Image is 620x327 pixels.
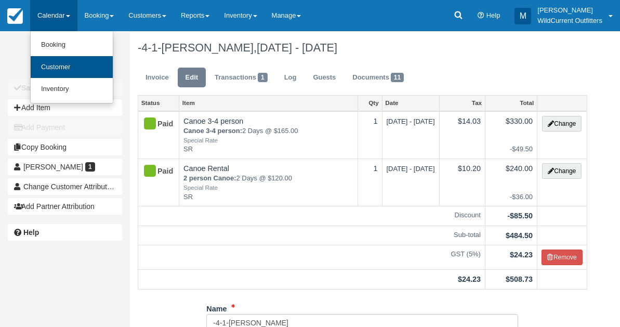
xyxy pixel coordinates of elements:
b: Help [23,228,39,237]
em: Discount [142,211,481,220]
span: 1 [258,73,268,82]
a: [PERSON_NAME] 1 [8,159,122,175]
strong: $24.23 [458,275,481,283]
td: $10.20 [439,159,485,206]
b: Save [21,84,38,92]
strong: $484.50 [506,231,533,240]
a: Edit [178,68,206,88]
img: checkfront-main-nav-mini-logo.png [7,8,23,24]
em: -$36.00 [490,192,533,202]
span: Change Customer Attribution [23,182,117,191]
strong: Canoe 3-4 person [183,127,242,135]
td: Canoe 3-4 person [179,111,358,159]
td: $330.00 [485,111,537,159]
a: Customer [31,56,113,79]
em: Special Rate [183,136,353,145]
a: Date [382,96,439,110]
a: Log [276,68,305,88]
a: Documents11 [345,68,412,88]
div: M [515,8,531,24]
strong: -$85.50 [507,212,533,220]
td: Canoe Rental [179,159,358,206]
button: Add Payment [8,119,122,136]
td: 1 [358,159,382,206]
a: Invoice [138,68,177,88]
span: [DATE] - [DATE] [387,165,435,173]
p: WildCurrent Outfitters [537,16,602,26]
button: Change [542,163,582,179]
a: Qty [358,96,381,110]
strong: 2 person Canoe [183,174,236,182]
em: GST (5%) [142,250,481,259]
button: Save [8,80,122,96]
em: 2 Days @ $165.00 [183,126,353,145]
button: Add Partner Attribution [8,198,122,215]
td: 1 [358,111,382,159]
button: Change Customer Attribution [8,178,122,195]
span: Help [486,11,500,19]
p: [PERSON_NAME] [537,5,602,16]
a: Guests [305,68,344,88]
td: $14.03 [439,111,485,159]
i: Help [478,12,484,19]
em: SR [183,145,353,154]
div: Paid [142,116,166,133]
button: Change [542,116,582,132]
em: Sub-total [142,230,481,240]
a: Tax [440,96,485,110]
a: Booking [31,34,113,56]
h1: -4-1-[PERSON_NAME], [138,42,587,54]
span: 1 [85,162,95,172]
a: Total [485,96,537,110]
strong: $508.73 [506,275,533,283]
a: Status [138,96,179,110]
em: Special Rate [183,184,353,192]
button: Add Item [8,99,122,116]
em: 2 Days @ $120.00 [183,174,353,192]
span: [DATE] - [DATE] [387,117,435,125]
a: Transactions1 [207,68,275,88]
span: 11 [391,73,404,82]
em: -$49.50 [490,145,533,154]
span: [PERSON_NAME] [23,163,83,171]
a: Item [179,96,358,110]
ul: Calendar [30,31,113,103]
span: [DATE] - [DATE] [257,41,337,54]
td: $240.00 [485,159,537,206]
em: SR [183,192,353,202]
button: Copy Booking [8,139,122,155]
strong: $24.23 [510,251,533,259]
button: Remove [542,250,583,265]
a: Help [8,224,122,241]
a: Inventory [31,78,113,100]
div: Paid [142,163,166,180]
label: Name [206,300,227,315]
